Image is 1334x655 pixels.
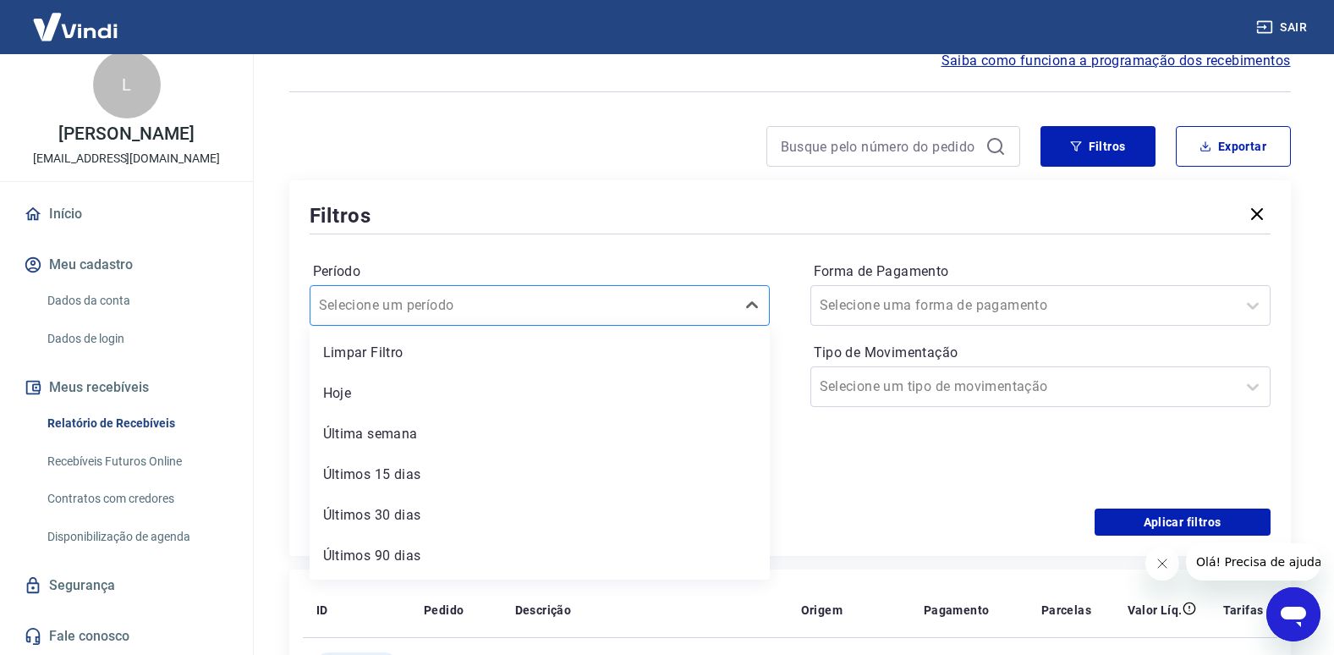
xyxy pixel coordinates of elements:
div: Últimos 30 dias [310,498,770,532]
span: Olá! Precisa de ajuda? [10,12,142,25]
button: Aplicar filtros [1095,509,1271,536]
a: Fale conosco [20,618,233,655]
a: Disponibilização de agenda [41,520,233,554]
button: Meu cadastro [20,246,233,283]
a: Dados de login [41,322,233,356]
p: [EMAIL_ADDRESS][DOMAIN_NAME] [33,150,220,168]
h5: Filtros [310,202,372,229]
p: Pedido [424,602,464,619]
button: Exportar [1176,126,1291,167]
iframe: Mensagem da empresa [1186,543,1320,581]
div: L [93,51,161,118]
div: Última semana [310,417,770,451]
p: Pagamento [924,602,990,619]
img: Vindi [20,1,130,52]
a: Dados da conta [41,283,233,318]
iframe: Fechar mensagem [1145,547,1179,581]
button: Meus recebíveis [20,369,233,406]
iframe: Botão para abrir a janela de mensagens [1266,587,1320,641]
a: Início [20,195,233,233]
div: Últimos 90 dias [310,539,770,573]
input: Busque pelo número do pedido [781,134,979,159]
label: Período [313,261,766,282]
p: Tarifas [1223,602,1264,619]
p: Parcelas [1041,602,1091,619]
div: Hoje [310,377,770,410]
div: Limpar Filtro [310,336,770,370]
a: Relatório de Recebíveis [41,406,233,441]
a: Recebíveis Futuros Online [41,444,233,479]
p: Origem [801,602,843,619]
a: Contratos com credores [41,482,233,516]
p: Valor Líq. [1128,602,1183,619]
a: Saiba como funciona a programação dos recebimentos [941,51,1291,71]
div: Últimos 15 dias [310,458,770,492]
label: Tipo de Movimentação [814,343,1267,363]
a: Segurança [20,567,233,604]
p: ID [316,602,328,619]
p: [PERSON_NAME] [58,125,194,143]
p: Descrição [515,602,572,619]
button: Filtros [1040,126,1156,167]
button: Sair [1253,12,1314,43]
label: Forma de Pagamento [814,261,1267,282]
